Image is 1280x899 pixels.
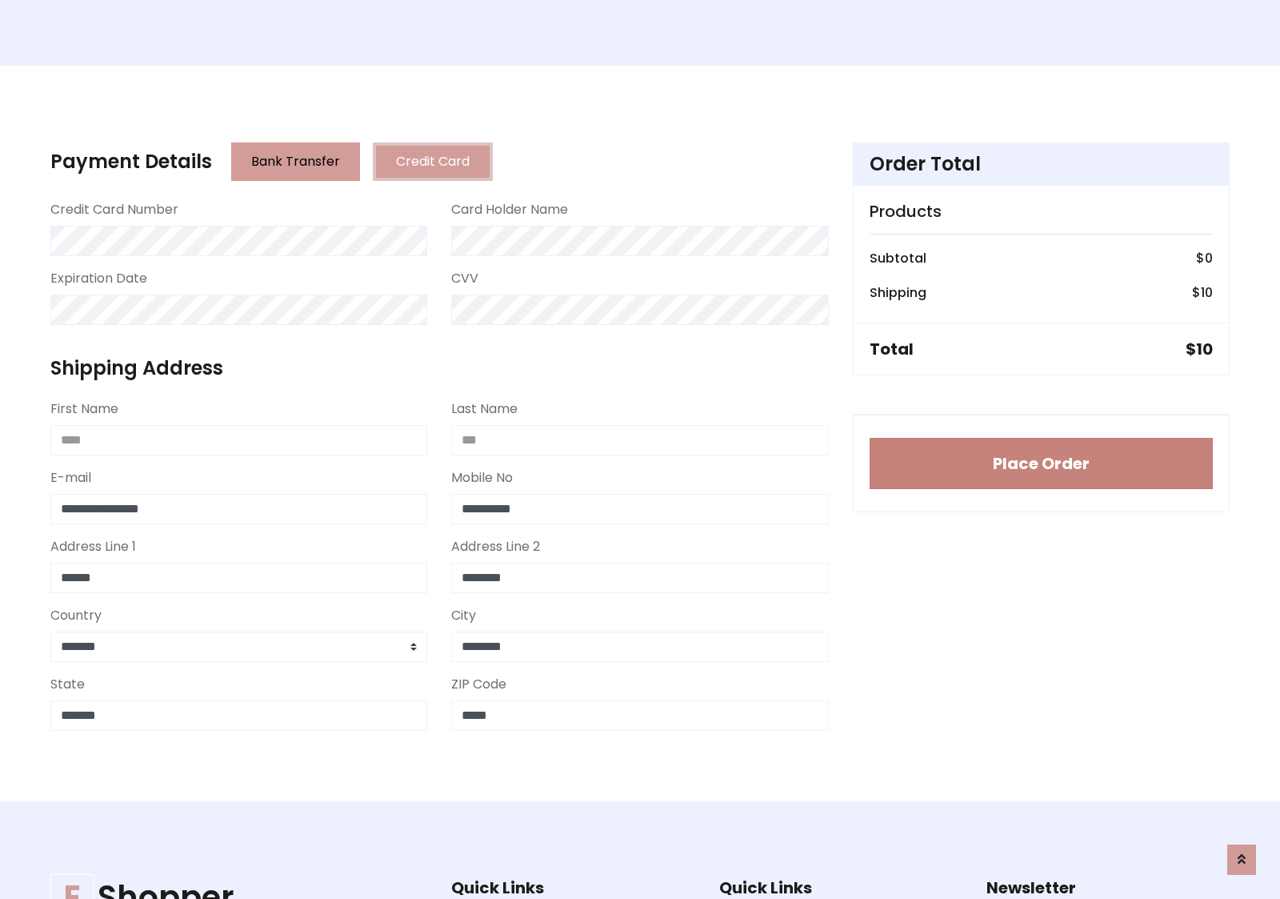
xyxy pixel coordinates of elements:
h5: Quick Links [719,878,962,897]
label: Card Holder Name [451,200,568,219]
span: 10 [1201,283,1213,302]
label: Address Line 2 [451,537,540,556]
label: CVV [451,269,478,288]
h5: Newsletter [986,878,1230,897]
label: E-mail [50,468,91,488]
label: Country [50,606,102,625]
h6: $ [1196,251,1213,266]
h5: Quick Links [451,878,694,897]
h4: Order Total [870,153,1213,176]
span: 0 [1205,249,1213,267]
label: State [50,675,85,694]
h6: Shipping [870,285,926,300]
label: City [451,606,476,625]
h5: $ [1186,339,1213,359]
h4: Shipping Address [50,357,829,380]
label: Address Line 1 [50,537,136,556]
h6: Subtotal [870,251,926,266]
h4: Payment Details [50,151,212,174]
label: Mobile No [451,468,513,488]
button: Place Order [870,438,1213,489]
span: 10 [1196,338,1213,360]
label: First Name [50,399,118,419]
button: Credit Card [373,142,493,181]
h5: Products [870,202,1213,221]
h5: Total [870,339,914,359]
button: Bank Transfer [231,142,360,181]
label: Credit Card Number [50,200,178,219]
label: ZIP Code [451,675,506,694]
label: Expiration Date [50,269,147,288]
h6: $ [1192,285,1213,300]
label: Last Name [451,399,518,419]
